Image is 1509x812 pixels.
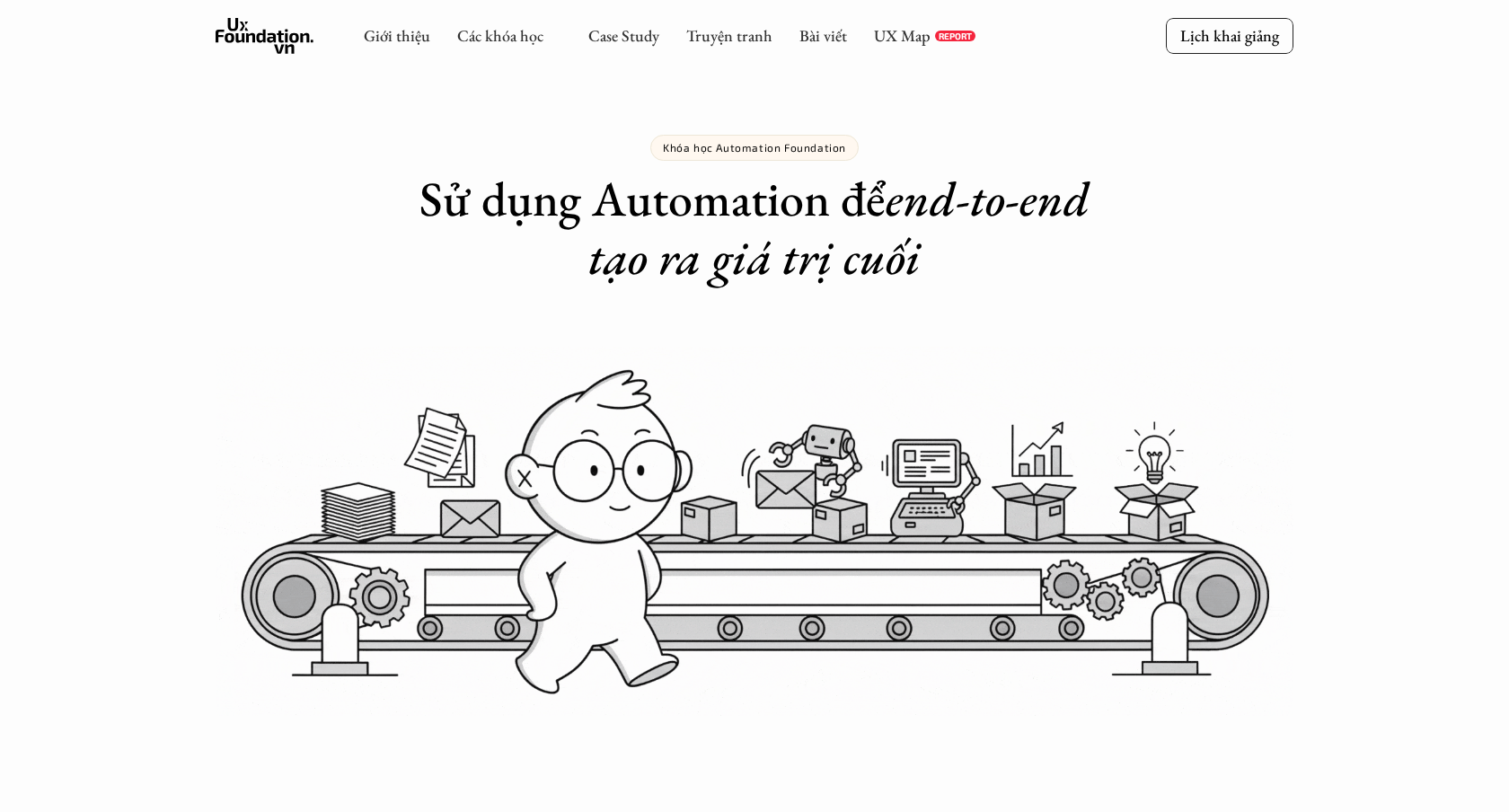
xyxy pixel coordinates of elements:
[663,141,846,154] p: Khóa học Automation Foundation
[874,25,931,46] a: UX Map
[364,25,430,46] a: Giới thiệu
[799,25,847,46] a: Bài viết
[939,31,972,41] p: REPORT
[686,25,772,46] a: Truyện tranh
[1166,18,1293,53] a: Lịch khai giảng
[395,170,1114,287] h1: Sử dụng Automation để
[1180,25,1279,46] p: Lịch khai giảng
[935,31,975,41] a: REPORT
[588,167,1100,288] em: end-to-end tạo ra giá trị cuối
[457,25,543,46] a: Các khóa học
[588,25,659,46] a: Case Study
